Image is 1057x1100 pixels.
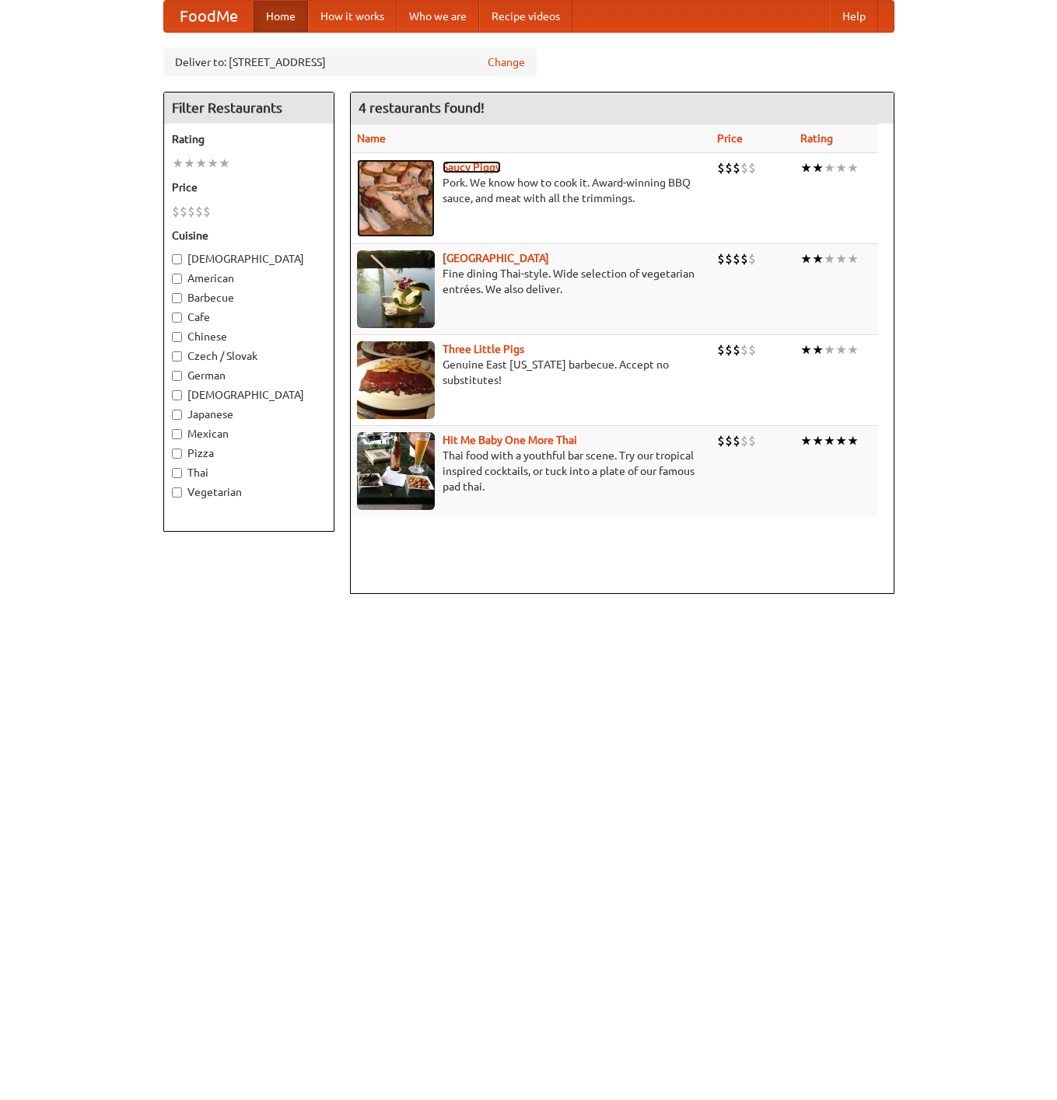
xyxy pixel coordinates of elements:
[357,159,435,237] img: saucy.jpg
[847,159,859,176] li: ★
[717,132,743,145] a: Price
[488,54,525,70] a: Change
[733,432,740,449] li: $
[357,266,705,297] p: Fine dining Thai-style. Wide selection of vegetarian entrées. We also deliver.
[172,271,326,286] label: American
[733,250,740,267] li: $
[357,341,435,419] img: littlepigs.jpg
[359,100,485,115] ng-pluralize: 4 restaurants found!
[835,159,847,176] li: ★
[163,48,537,76] div: Deliver to: [STREET_ADDRESS]
[824,432,835,449] li: ★
[308,1,397,32] a: How it works
[172,228,326,243] h5: Cuisine
[172,329,326,344] label: Chinese
[835,432,847,449] li: ★
[397,1,479,32] a: Who we are
[357,175,705,206] p: Pork. We know how to cook it. Award-winning BBQ sauce, and meat with all the trimmings.
[847,250,859,267] li: ★
[824,341,835,358] li: ★
[357,132,386,145] a: Name
[172,180,326,195] h5: Price
[172,468,182,478] input: Thai
[479,1,572,32] a: Recipe videos
[800,159,812,176] li: ★
[357,448,705,494] p: Thai food with a youthful bar scene. Try our tropical inspired cocktails, or tuck into a plate of...
[172,131,326,147] h5: Rating
[172,293,182,303] input: Barbecue
[184,155,195,172] li: ★
[172,387,326,403] label: [DEMOGRAPHIC_DATA]
[740,159,748,176] li: $
[717,341,725,358] li: $
[748,341,756,358] li: $
[800,341,812,358] li: ★
[357,432,435,510] img: babythai.jpg
[172,371,182,381] input: German
[812,159,824,176] li: ★
[357,357,705,388] p: Genuine East [US_STATE] barbecue. Accept no substitutes!
[830,1,878,32] a: Help
[172,254,182,264] input: [DEMOGRAPHIC_DATA]
[172,487,182,498] input: Vegetarian
[172,368,326,383] label: German
[172,465,326,480] label: Thai
[195,203,203,220] li: $
[812,341,824,358] li: ★
[824,250,835,267] li: ★
[357,250,435,328] img: satay.jpg
[733,341,740,358] li: $
[717,250,725,267] li: $
[172,429,182,439] input: Mexican
[172,484,326,500] label: Vegetarian
[812,432,824,449] li: ★
[180,203,187,220] li: $
[748,432,756,449] li: $
[443,343,524,355] a: Three Little Pigs
[172,290,326,306] label: Barbecue
[172,348,326,364] label: Czech / Slovak
[835,250,847,267] li: ★
[172,445,326,461] label: Pizza
[740,250,748,267] li: $
[172,309,326,325] label: Cafe
[748,250,756,267] li: $
[443,252,549,264] a: [GEOGRAPHIC_DATA]
[172,313,182,323] input: Cafe
[164,1,254,32] a: FoodMe
[172,407,326,422] label: Japanese
[800,432,812,449] li: ★
[172,332,182,342] input: Chinese
[824,159,835,176] li: ★
[219,155,230,172] li: ★
[172,390,182,400] input: [DEMOGRAPHIC_DATA]
[172,351,182,361] input: Czech / Slovak
[740,341,748,358] li: $
[172,449,182,459] input: Pizza
[187,203,195,220] li: $
[172,203,180,220] li: $
[800,250,812,267] li: ★
[725,250,733,267] li: $
[725,159,733,176] li: $
[748,159,756,176] li: $
[725,432,733,449] li: $
[195,155,207,172] li: ★
[172,251,326,267] label: [DEMOGRAPHIC_DATA]
[203,203,211,220] li: $
[740,432,748,449] li: $
[443,161,501,173] a: Saucy Piggy
[164,93,334,124] h4: Filter Restaurants
[725,341,733,358] li: $
[172,410,182,420] input: Japanese
[847,341,859,358] li: ★
[733,159,740,176] li: $
[717,159,725,176] li: $
[443,434,577,446] a: Hit Me Baby One More Thai
[835,341,847,358] li: ★
[172,274,182,284] input: American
